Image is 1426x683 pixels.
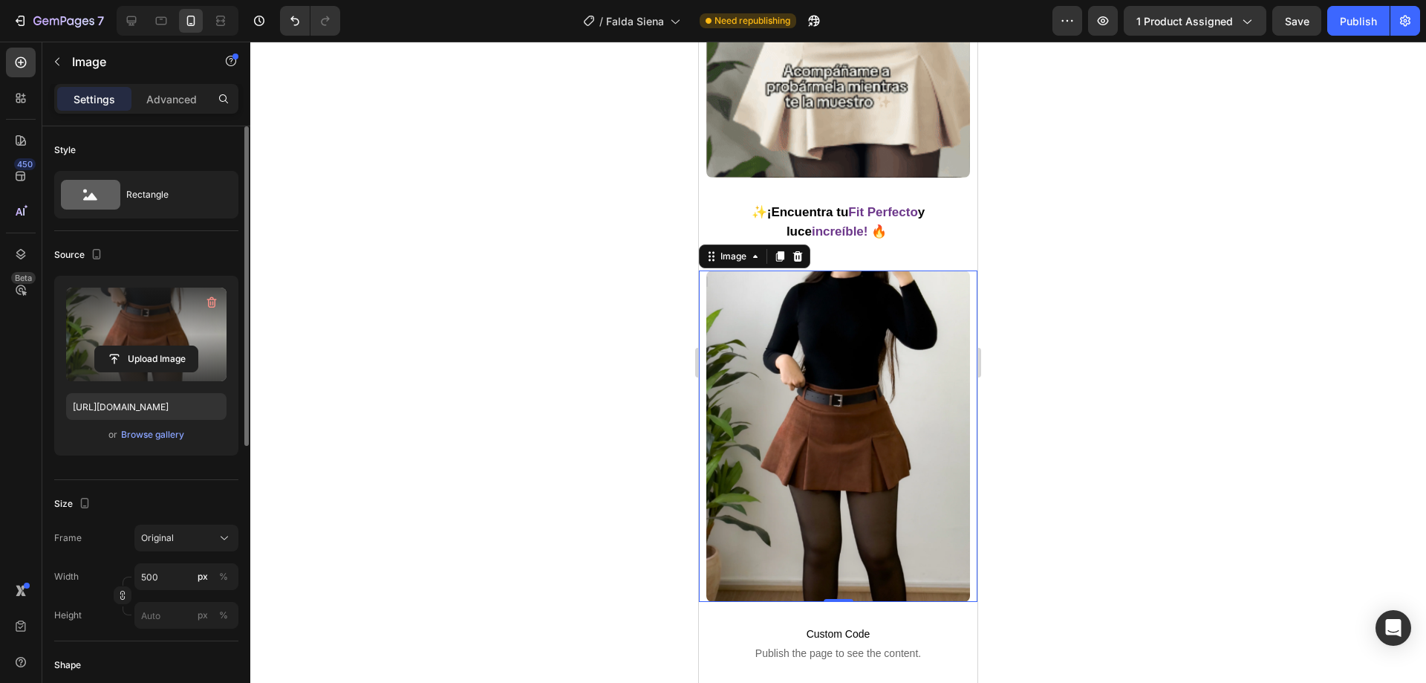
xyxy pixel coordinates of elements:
[74,91,115,107] p: Settings
[94,346,198,372] button: Upload Image
[1272,6,1321,36] button: Save
[714,14,790,27] span: Need republishing
[606,13,664,29] span: Falda Siena
[121,428,184,441] div: Browse gallery
[198,609,208,622] div: px
[54,143,76,157] div: Style
[215,606,232,624] button: px
[215,568,232,586] button: px
[1285,15,1309,27] span: Save
[54,570,79,583] label: Width
[54,609,82,622] label: Height
[1375,610,1411,646] div: Open Intercom Messenger
[54,658,81,672] div: Shape
[194,606,212,624] button: %
[54,531,82,545] label: Frame
[194,568,212,586] button: %
[134,602,238,629] input: px%
[141,531,174,545] span: Original
[97,12,104,30] p: 7
[219,609,228,622] div: %
[1327,6,1390,36] button: Publish
[134,525,238,551] button: Original
[219,570,228,583] div: %
[6,6,111,36] button: 7
[11,272,36,284] div: Beta
[146,91,197,107] p: Advanced
[108,426,117,444] span: or
[126,178,217,212] div: Rectangle
[66,393,227,420] input: https://example.com/image.jpg
[72,53,198,71] p: Image
[120,427,185,442] button: Browse gallery
[1136,13,1233,29] span: 1 product assigned
[1124,6,1266,36] button: 1 product assigned
[280,6,340,36] div: Undo/Redo
[54,245,105,265] div: Source
[14,158,36,170] div: 450
[599,13,603,29] span: /
[198,570,208,583] div: px
[699,42,977,683] iframe: Design area
[1340,13,1377,29] div: Publish
[134,563,238,590] input: px%
[54,494,94,514] div: Size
